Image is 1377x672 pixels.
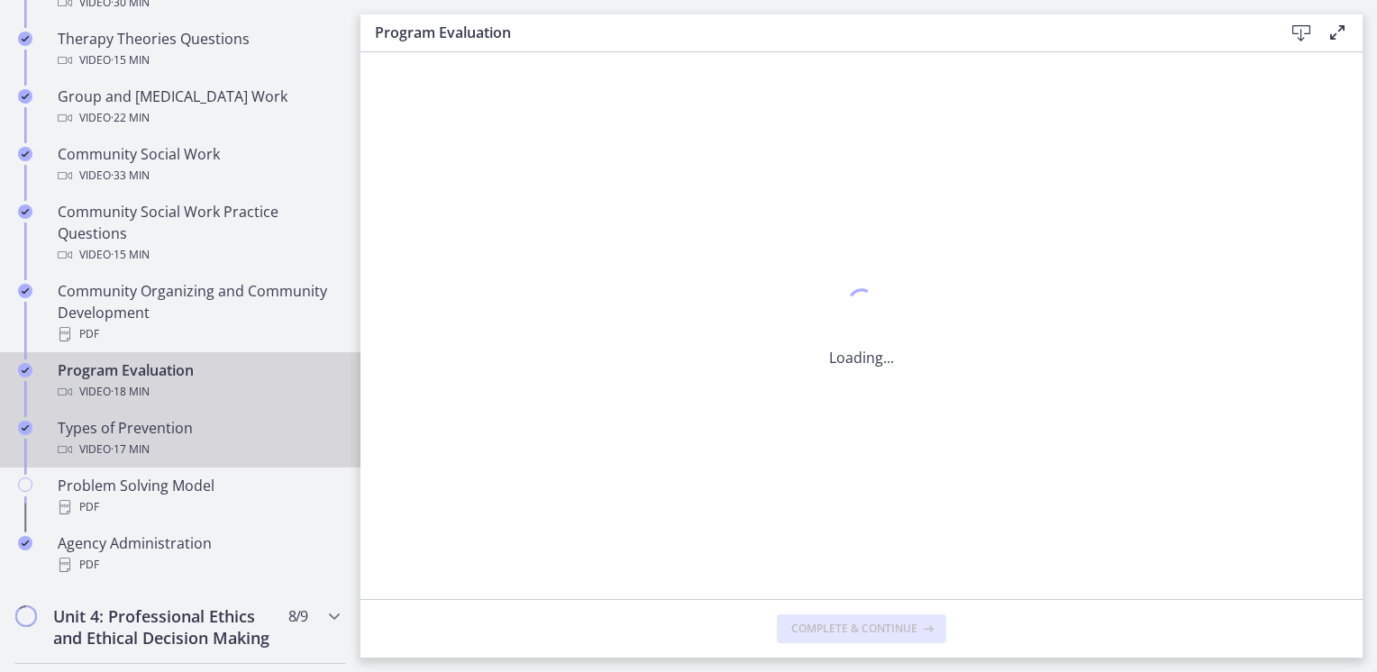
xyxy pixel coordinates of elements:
[18,204,32,219] i: Completed
[18,147,32,161] i: Completed
[58,439,339,460] div: Video
[18,32,32,46] i: Completed
[58,50,339,71] div: Video
[829,347,894,368] p: Loading...
[18,536,32,550] i: Completed
[288,605,307,627] span: 8 / 9
[58,107,339,129] div: Video
[58,165,339,186] div: Video
[111,165,150,186] span: · 33 min
[58,496,339,518] div: PDF
[791,622,917,636] span: Complete & continue
[111,381,150,403] span: · 18 min
[58,381,339,403] div: Video
[58,475,339,518] div: Problem Solving Model
[18,284,32,298] i: Completed
[829,284,894,325] div: 1
[58,417,339,460] div: Types of Prevention
[777,614,946,643] button: Complete & continue
[111,107,150,129] span: · 22 min
[111,50,150,71] span: · 15 min
[58,359,339,403] div: Program Evaluation
[18,421,32,435] i: Completed
[58,244,339,266] div: Video
[58,323,339,345] div: PDF
[58,532,339,576] div: Agency Administration
[58,554,339,576] div: PDF
[375,22,1254,43] h3: Program Evaluation
[58,201,339,266] div: Community Social Work Practice Questions
[58,86,339,129] div: Group and [MEDICAL_DATA] Work
[18,363,32,377] i: Completed
[53,605,273,649] h2: Unit 4: Professional Ethics and Ethical Decision Making
[111,439,150,460] span: · 17 min
[58,143,339,186] div: Community Social Work
[58,28,339,71] div: Therapy Theories Questions
[58,280,339,345] div: Community Organizing and Community Development
[18,89,32,104] i: Completed
[111,244,150,266] span: · 15 min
